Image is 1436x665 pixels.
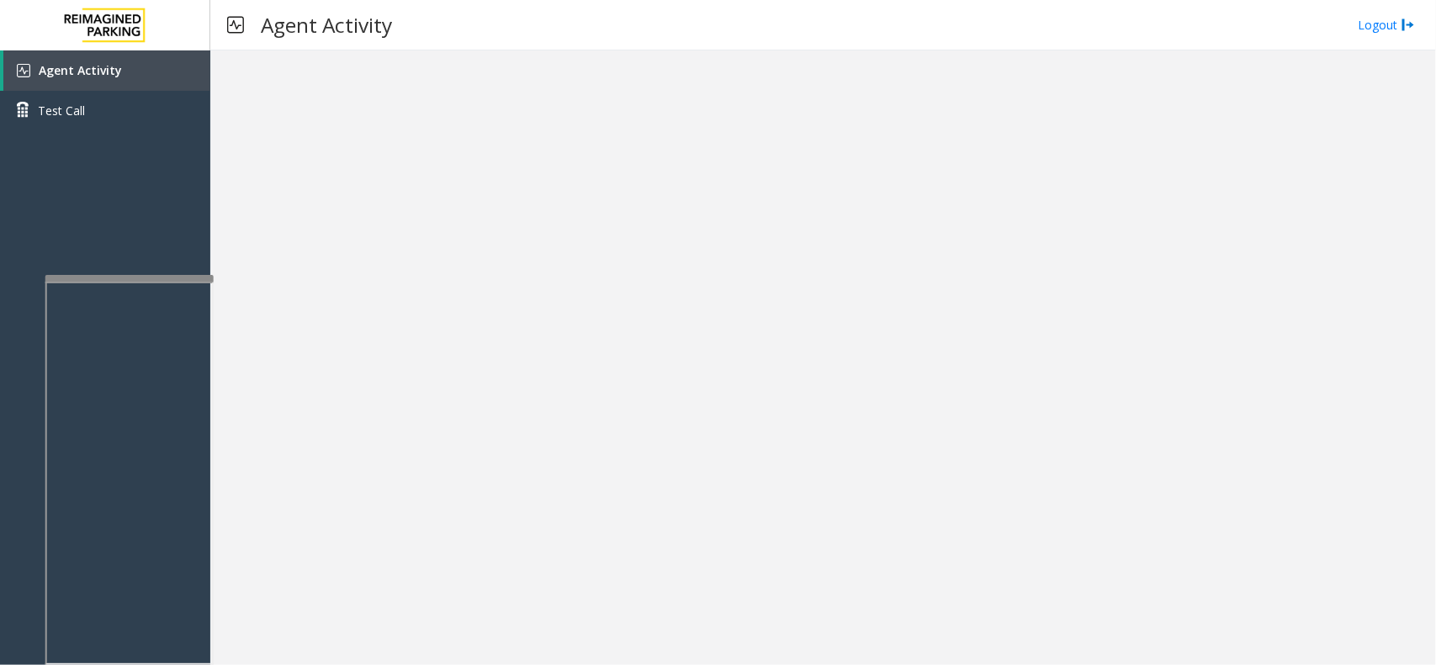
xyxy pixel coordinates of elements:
[252,4,400,45] h3: Agent Activity
[1402,16,1415,34] img: logout
[1358,16,1415,34] a: Logout
[227,4,244,45] img: pageIcon
[39,62,122,78] span: Agent Activity
[38,102,85,119] span: Test Call
[3,50,210,91] a: Agent Activity
[17,64,30,77] img: 'icon'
